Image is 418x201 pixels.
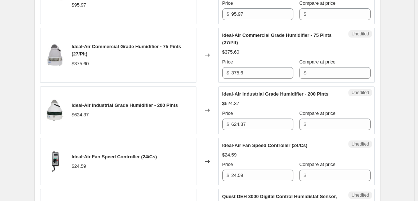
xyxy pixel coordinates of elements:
span: Ideal-Air Commercial Grade Humidifier - 75 Pints (27/Plt) [72,44,181,57]
span: Ideal-Air Fan Speed Controller (24/Cs) [222,143,308,148]
span: $ [304,121,306,127]
span: Compare at price [299,0,336,6]
img: HGC700861-01_80x.jpg [44,99,66,121]
span: $ [304,173,306,178]
div: $375.60 [72,60,89,67]
div: $24.59 [222,151,237,159]
span: Unedited [351,90,369,96]
span: Ideal-Air Industrial Grade Humidifier - 200 Pints [72,103,178,108]
img: HGC700860-01_80x.jpg [44,44,66,66]
img: HGC700515-01_80x.jpg [44,151,66,173]
span: Price [222,0,233,6]
span: $ [227,11,229,17]
span: Price [222,162,233,167]
div: $95.97 [72,1,86,9]
div: $624.37 [72,111,89,119]
span: Ideal-Air Fan Speed Controller (24/Cs) [72,154,157,159]
span: Ideal-Air Industrial Grade Humidifier - 200 Pints [222,91,329,97]
span: $ [304,70,306,76]
div: $375.60 [222,49,239,56]
span: $ [227,70,229,76]
span: Unedited [351,192,369,198]
div: $24.59 [72,163,86,170]
span: Compare at price [299,59,336,65]
span: Unedited [351,141,369,147]
span: Unedited [351,31,369,37]
span: Price [222,111,233,116]
span: Price [222,59,233,65]
span: $ [227,121,229,127]
span: $ [227,173,229,178]
span: Compare at price [299,111,336,116]
div: $624.37 [222,100,239,107]
span: Ideal-Air Commercial Grade Humidifier - 75 Pints (27/Plt) [222,32,332,45]
span: $ [304,11,306,17]
span: Compare at price [299,162,336,167]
